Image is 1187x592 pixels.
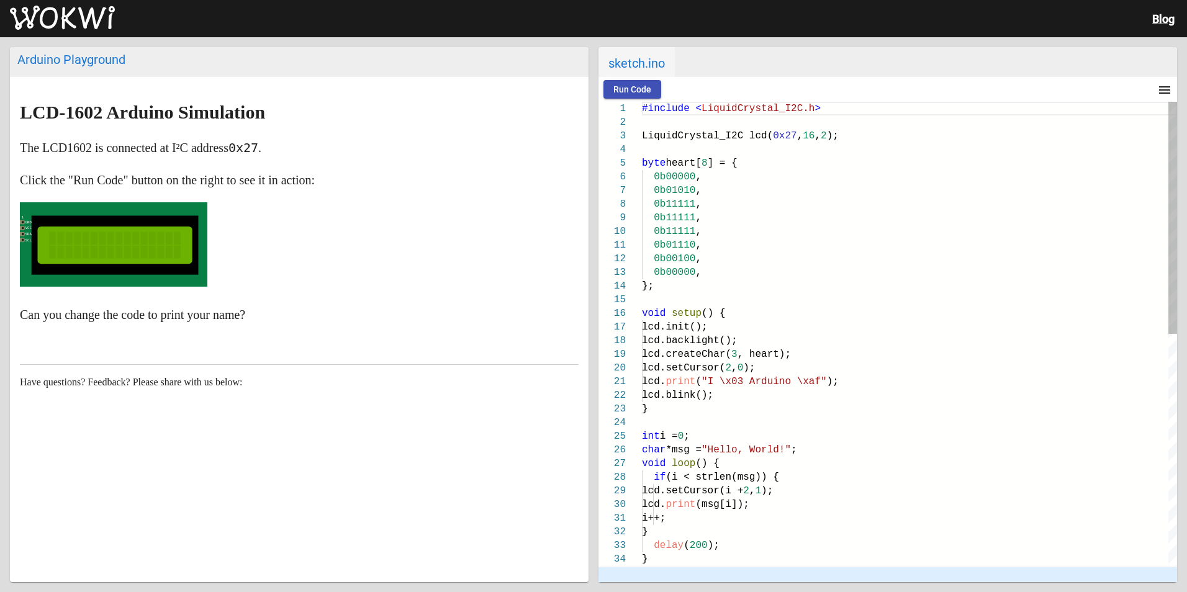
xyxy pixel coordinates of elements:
[598,279,626,293] div: 14
[731,349,738,360] span: 3
[702,444,791,455] span: "Hello, World!"
[695,376,702,387] span: (
[695,199,702,210] span: ,
[17,52,581,67] div: Arduino Playground
[695,185,702,196] span: ,
[695,240,702,251] span: ,
[666,444,702,455] span: *msg =
[598,470,626,484] div: 28
[1157,83,1172,97] mat-icon: menu
[598,402,626,416] div: 23
[791,444,797,455] span: ;
[598,238,626,252] div: 11
[755,485,761,496] span: 1
[702,103,815,114] span: LiquidCrystal_I2C.h
[642,362,725,374] span: lcd.setCursor(
[642,103,690,114] span: #include
[827,130,839,141] span: );
[672,308,702,319] span: setup
[598,566,626,580] div: 35
[598,307,626,320] div: 16
[20,102,579,122] h2: LCD-1602 Arduino Simulation
[743,485,749,496] span: 2
[598,388,626,402] div: 22
[598,211,626,225] div: 9
[654,253,695,264] span: 0b00100
[821,130,827,141] span: 2
[642,458,666,469] span: void
[695,267,702,278] span: ,
[731,362,738,374] span: ,
[598,361,626,375] div: 20
[695,171,702,182] span: ,
[598,539,626,552] div: 33
[598,47,675,77] span: sketch.ino
[666,472,779,483] span: (i < strlen(msg)) {
[642,390,713,401] span: lcd.blink();
[678,431,684,442] span: 0
[672,458,695,469] span: loop
[827,376,839,387] span: );
[228,140,258,155] code: 0x27
[642,431,660,442] span: int
[761,485,773,496] span: );
[797,130,803,141] span: ,
[654,540,684,551] span: delay
[20,138,579,158] p: The LCD1602 is connected at I²C address .
[598,511,626,525] div: 31
[598,552,626,566] div: 34
[598,416,626,429] div: 24
[598,197,626,211] div: 8
[702,376,827,387] span: "I \x03 Arduino \xaf"
[654,212,695,223] span: 0b11111
[695,212,702,223] span: ,
[654,171,695,182] span: 0b00000
[666,158,702,169] span: heart[
[598,225,626,238] div: 10
[690,540,708,551] span: 200
[613,84,651,94] span: Run Code
[654,240,695,251] span: 0b01110
[642,349,731,360] span: lcd.createChar(
[743,362,755,374] span: );
[815,103,821,114] span: >
[598,143,626,156] div: 4
[738,362,744,374] span: 0
[598,375,626,388] div: 21
[695,103,702,114] span: <
[654,226,695,237] span: 0b11111
[598,498,626,511] div: 30
[598,102,626,115] div: 1
[642,308,666,319] span: void
[642,403,648,415] span: }
[598,525,626,539] div: 32
[654,185,695,196] span: 0b01010
[695,253,702,264] span: ,
[20,305,579,325] p: Can you change the code to print your name?
[598,184,626,197] div: 7
[20,377,243,387] span: Have questions? Feedback? Please share with us below:
[598,443,626,457] div: 26
[666,499,695,510] span: print
[702,308,725,319] span: () {
[598,252,626,266] div: 12
[708,540,720,551] span: );
[1152,12,1175,25] a: Blog
[598,348,626,361] div: 19
[598,320,626,334] div: 17
[642,158,666,169] span: byte
[773,130,797,141] span: 0x27
[654,267,695,278] span: 0b00000
[598,484,626,498] div: 29
[702,158,708,169] span: 8
[695,499,749,510] span: (msg[i]);
[666,376,695,387] span: print
[598,457,626,470] div: 27
[642,335,738,346] span: lcd.backlight();
[10,6,115,30] img: Wokwi
[20,170,579,190] p: Click the "Run Code" button on the right to see it in action:
[598,293,626,307] div: 15
[603,80,661,99] button: Run Code
[684,431,690,442] span: ;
